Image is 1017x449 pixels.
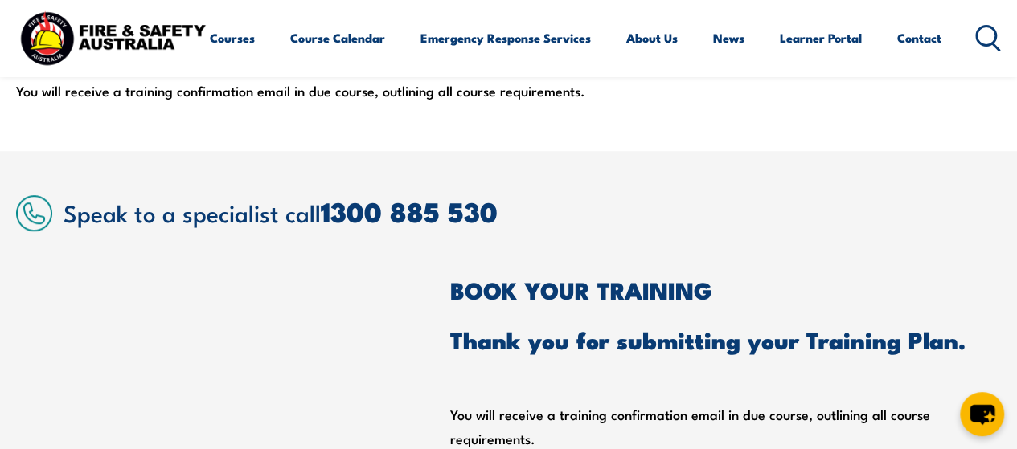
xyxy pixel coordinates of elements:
a: Learner Portal [780,18,862,57]
a: Courses [210,18,255,57]
a: Contact [897,18,941,57]
h2: Thank you for submitting your Training Plan. [450,329,1001,349]
h2: Speak to a specialist call [64,197,1001,227]
button: chat-button [960,392,1004,436]
a: News [713,18,744,57]
a: 1300 885 530 [321,190,498,232]
h2: BOOK YOUR TRAINING [450,279,1001,300]
a: About Us [626,18,678,57]
a: Emergency Response Services [420,18,591,57]
a: Course Calendar [290,18,385,57]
